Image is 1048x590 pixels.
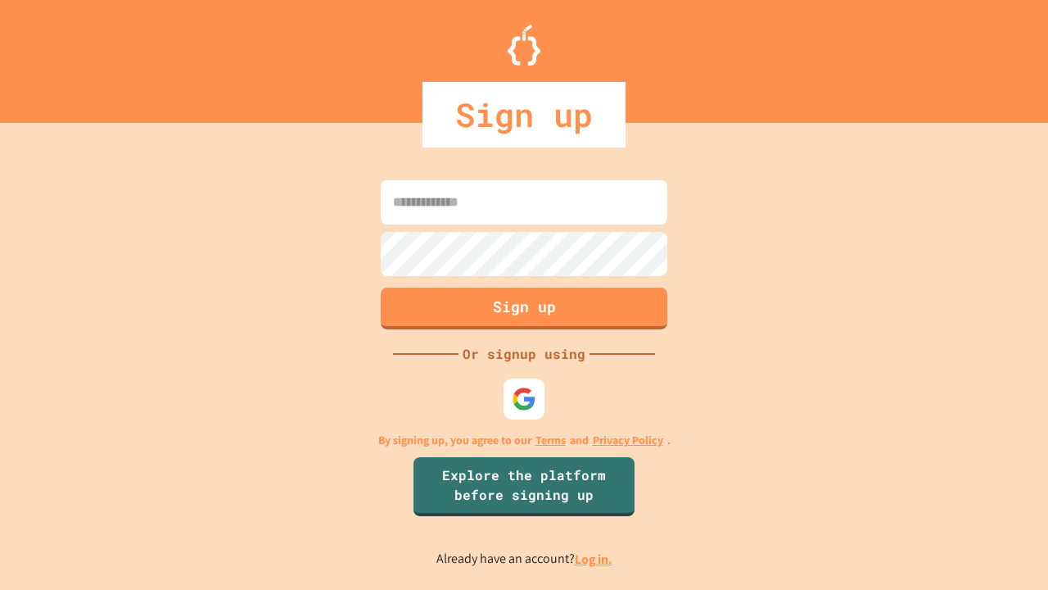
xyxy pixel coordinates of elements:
[535,432,566,449] a: Terms
[508,25,540,66] img: Logo.svg
[512,387,536,411] img: google-icon.svg
[436,549,612,570] p: Already have an account?
[413,457,635,516] a: Explore the platform before signing up
[381,288,667,329] button: Sign up
[378,432,671,449] p: By signing up, you agree to our and .
[458,344,589,364] div: Or signup using
[422,82,626,147] div: Sign up
[593,432,663,449] a: Privacy Policy
[575,551,612,568] a: Log in.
